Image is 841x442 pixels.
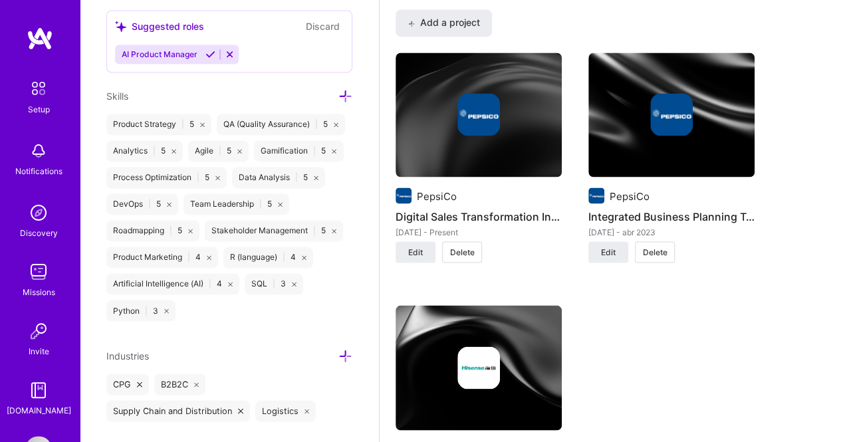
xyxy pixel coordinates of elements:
[25,74,53,102] img: setup
[332,149,336,154] i: icon Close
[153,146,156,156] span: |
[588,241,628,263] button: Edit
[215,175,220,180] i: icon Close
[115,19,204,33] div: Suggested roles
[588,207,755,225] h4: Integrated Business Planning Transformation
[145,305,148,316] span: |
[27,27,53,51] img: logo
[255,400,316,421] div: Logistics
[273,278,275,289] span: |
[106,114,211,135] div: Product Strategy 5
[106,400,250,421] div: Supply Chain and Distribution
[181,119,184,130] span: |
[408,246,423,258] span: Edit
[223,247,313,268] div: R (language) 4
[643,246,667,258] span: Delete
[225,49,235,59] i: Reject
[228,282,233,286] i: icon Close
[29,344,49,358] div: Invite
[188,140,249,162] div: Agile 5
[106,300,176,321] div: Python 3
[28,102,50,116] div: Setup
[23,285,55,299] div: Missions
[315,119,318,130] span: |
[334,122,338,127] i: icon Close
[302,19,344,34] button: Discard
[188,229,193,233] i: icon Close
[207,255,211,260] i: icon Close
[408,16,480,29] span: Add a project
[417,189,457,203] div: PepsiCo
[396,241,435,263] button: Edit
[635,241,675,263] button: Delete
[396,225,562,239] div: [DATE] - Present
[197,172,199,183] span: |
[396,9,492,36] button: Add a project
[154,374,206,395] div: B2B2C
[313,225,316,236] span: |
[292,282,297,286] i: icon Close
[408,20,415,27] i: icon PlusBlack
[302,255,306,260] i: icon Close
[115,21,126,32] i: icon SuggestedTeams
[200,122,205,127] i: icon Close
[588,53,755,177] img: cover
[232,167,325,188] div: Data Analysis 5
[25,199,52,226] img: discovery
[283,252,285,263] span: |
[172,149,176,154] i: icon Close
[183,193,289,215] div: Team Leadership 5
[396,187,412,203] img: Company logo
[295,172,298,183] span: |
[106,90,128,102] span: Skills
[7,403,71,417] div: [DOMAIN_NAME]
[278,202,283,207] i: icon Close
[601,246,616,258] span: Edit
[332,229,336,233] i: icon Close
[106,220,199,241] div: Roadmapping 5
[219,146,221,156] span: |
[209,278,211,289] span: |
[313,146,316,156] span: |
[187,252,190,263] span: |
[205,220,343,241] div: Stakeholder Management 5
[25,318,52,344] img: Invite
[254,140,343,162] div: Gamification 5
[610,189,650,203] div: PepsiCo
[106,193,178,215] div: DevOps 5
[106,167,227,188] div: Process Optimization 5
[259,199,262,209] span: |
[396,305,562,430] img: cover
[396,53,562,177] img: cover
[106,273,239,294] div: Artificial Intelligence (AI) 4
[167,202,172,207] i: icon Close
[457,346,500,389] img: Company logo
[25,138,52,164] img: bell
[164,308,169,313] i: icon Close
[148,199,151,209] span: |
[194,382,199,387] i: icon Close
[650,93,693,136] img: Company logo
[314,175,318,180] i: icon Close
[588,187,604,203] img: Company logo
[245,273,303,294] div: SQL 3
[304,408,310,413] i: icon Close
[442,241,482,263] button: Delete
[170,225,172,236] span: |
[25,377,52,403] img: guide book
[106,247,218,268] div: Product Marketing 4
[396,207,562,225] h4: Digital Sales Transformation Initiatives
[205,49,215,59] i: Accept
[588,225,755,239] div: [DATE] - abr 2023
[106,374,149,395] div: CPG
[217,114,345,135] div: QA (Quality Assurance) 5
[20,226,58,240] div: Discovery
[106,140,183,162] div: Analytics 5
[106,350,149,361] span: Industries
[137,382,142,387] i: icon Close
[450,246,475,258] span: Delete
[25,259,52,285] img: teamwork
[457,93,500,136] img: Company logo
[15,164,62,178] div: Notifications
[237,149,242,154] i: icon Close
